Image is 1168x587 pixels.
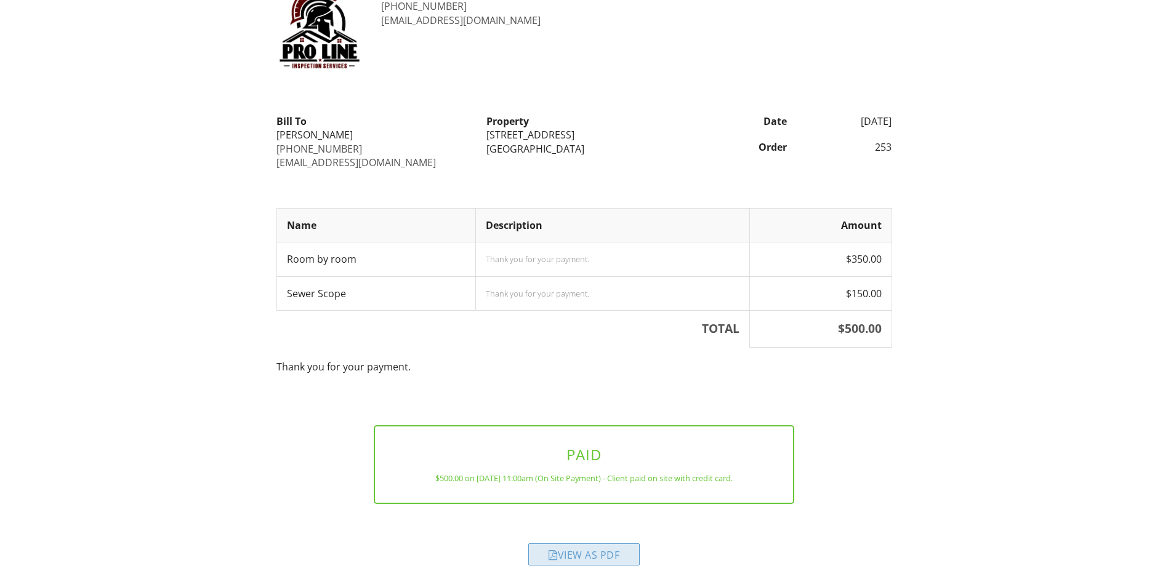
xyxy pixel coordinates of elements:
[276,142,362,156] a: [PHONE_NUMBER]
[276,156,436,169] a: [EMAIL_ADDRESS][DOMAIN_NAME]
[528,543,640,565] div: View as PDF
[486,254,739,264] div: Thank you for your payment.
[689,140,794,154] div: Order
[475,208,749,242] th: Description
[750,276,892,310] td: $150.00
[486,289,739,298] div: Thank you for your payment.
[486,128,682,142] div: [STREET_ADDRESS]
[276,208,475,242] th: Name
[750,208,892,242] th: Amount
[750,242,892,276] td: $350.00
[276,311,750,348] th: TOTAL
[276,114,307,128] strong: Bill To
[276,360,892,373] p: Thank you for your payment.
[395,446,773,463] h3: PAID
[528,551,640,565] a: View as PDF
[276,242,475,276] td: Room by room
[486,114,529,128] strong: Property
[794,140,900,154] div: 253
[381,14,541,27] a: [EMAIL_ADDRESS][DOMAIN_NAME]
[395,473,773,483] div: $500.00 on [DATE] 11:00am (On Site Payment) - Client paid on site with credit card.
[750,311,892,348] th: $500.00
[486,142,682,156] div: [GEOGRAPHIC_DATA]
[276,276,475,310] td: Sewer Scope
[276,128,472,142] div: [PERSON_NAME]
[794,114,900,128] div: [DATE]
[689,114,794,128] div: Date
